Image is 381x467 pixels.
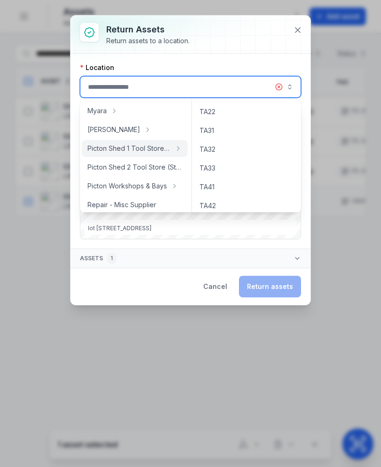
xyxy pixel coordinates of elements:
span: TA42 [199,201,216,210]
div: Return assets to a location. [106,36,190,46]
span: TA41 [199,182,214,192]
span: Picton Workshops & Bays [87,181,167,191]
span: Myara [87,106,107,116]
span: TA22 [199,107,215,117]
span: Repair - Misc Supplier [87,200,156,210]
button: Cancel [195,276,235,297]
label: Location [80,63,114,72]
span: lot [STREET_ADDRESS] [88,225,151,232]
span: [PERSON_NAME] [87,125,140,134]
span: TA33 [199,163,215,173]
h3: Return assets [106,23,190,36]
button: Assets1 [71,249,310,268]
span: Assets [80,253,117,264]
span: TA32 [199,145,215,154]
span: TA31 [199,126,214,135]
div: 1 [107,253,117,264]
span: Picton Shed 1 Tool Store (Storage) [87,144,171,153]
span: Picton Shed 2 Tool Store (Storage) [87,163,182,172]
